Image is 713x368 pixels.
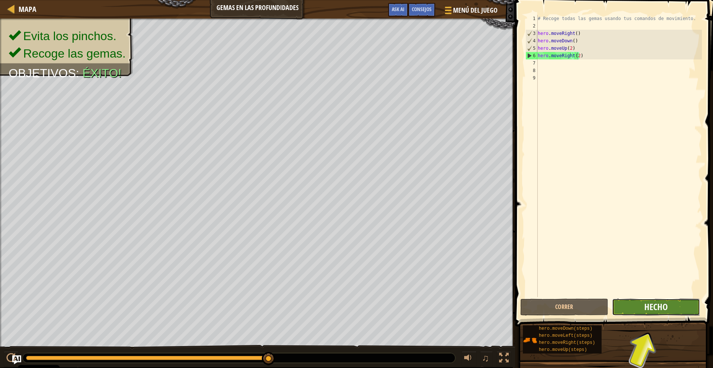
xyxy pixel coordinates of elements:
[9,66,76,79] span: Objetivos
[539,333,592,338] span: hero.moveLeft(steps)
[12,355,21,364] button: Ask AI
[392,6,404,13] span: Ask AI
[9,45,126,62] li: Recoge las gemas.
[480,351,493,367] button: ♫
[525,74,538,82] div: 9
[462,351,476,367] button: Ajustar volúmen
[15,4,36,14] a: Mapa
[19,4,36,14] span: Mapa
[525,22,538,30] div: 2
[525,59,538,67] div: 7
[612,299,700,316] button: Hecho
[526,30,538,37] div: 3
[439,3,502,20] button: Menú del Juego
[644,301,668,313] span: Hecho
[523,333,537,347] img: portrait.png
[23,46,126,60] span: Recoge las gemas.
[520,299,608,316] button: Correr
[82,66,121,79] span: Éxito!
[526,45,538,52] div: 5
[4,351,19,367] button: Ctrl + P: Play
[539,340,595,345] span: hero.moveRight(steps)
[9,28,126,45] li: Evita los pinchos.
[76,66,82,79] span: :
[482,352,489,364] span: ♫
[412,6,432,13] span: Consejos
[539,347,587,352] span: hero.moveUp(steps)
[526,52,538,59] div: 6
[388,3,408,17] button: Ask AI
[526,37,538,45] div: 4
[23,29,116,43] span: Evita los pinchos.
[525,67,538,74] div: 8
[497,351,511,367] button: Alterna pantalla completa.
[525,15,538,22] div: 1
[453,6,498,15] span: Menú del Juego
[539,326,592,331] span: hero.moveDown(steps)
